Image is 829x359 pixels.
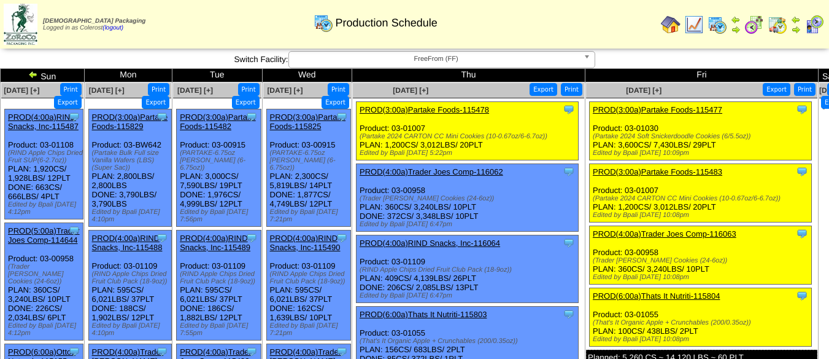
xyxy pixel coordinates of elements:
div: (RIND Apple Chips Dried Fruit Club Pack (18-9oz)) [360,266,578,274]
img: calendarprod.gif [314,13,333,33]
div: Product: 03-01030 PLAN: 3,600CS / 7,430LBS / 29PLT [590,102,812,160]
div: Edited by Bpali [DATE] 4:12pm [8,322,83,337]
button: Export [763,83,790,96]
span: Production Schedule [336,17,438,30]
a: PROD(5:00a)Trader Joes Comp-114644 [8,226,80,245]
img: Tooltip [68,224,80,237]
a: [DATE] [+] [4,86,39,95]
button: Print [238,83,260,96]
img: Tooltip [796,227,808,240]
img: Tooltip [245,232,258,244]
td: Fri [585,69,819,82]
td: Wed [262,69,352,82]
img: Tooltip [156,345,168,358]
a: [DATE] [+] [89,86,125,95]
div: (Partake Bulk Full size Vanilla Wafers (LBS) (Super Sac)) [92,149,171,172]
div: Edited by Bpali [DATE] 7:21pm [270,208,351,223]
div: (RIND Apple Chips Dried Fruit Club Pack (18-9oz)) [270,270,351,285]
img: Tooltip [245,111,258,123]
button: Export [322,96,349,109]
div: Edited by Bpali [DATE] 10:08pm [593,274,811,281]
div: Edited by Bpali [DATE] 6:47pm [360,292,578,299]
div: (RIND Apple Chips Dried Fruit Club Pack (18-9oz)) [92,270,171,285]
img: Tooltip [336,345,348,358]
img: Tooltip [796,165,808,178]
img: arrowright.gif [731,25,741,34]
div: (Partake 2024 Soft Snickerdoodle Cookies (6/5.5oz)) [593,133,811,140]
div: Edited by Bpali [DATE] 10:08pm [593,336,811,343]
img: calendarprod.gif [708,15,727,34]
img: Tooltip [336,111,348,123]
a: PROD(3:00a)Partake Foods-115825 [270,112,346,131]
img: Tooltip [68,111,80,123]
div: Product: 03-00958 PLAN: 360CS / 3,240LBS / 10PLT DONE: 372CS / 3,348LBS / 10PLT [357,164,579,232]
img: calendarinout.gif [768,15,787,34]
div: (Partake 2024 CARTON CC Mini Cookies (10-0.67oz/6-6.7oz)) [360,133,578,140]
img: Tooltip [156,111,168,123]
td: Tue [172,69,262,82]
a: PROD(3:00a)Partake Foods-115478 [360,105,489,114]
div: (PARTAKE-6.75oz [PERSON_NAME] (6-6.75oz)) [270,149,351,172]
img: Tooltip [245,345,258,358]
button: Export [142,96,169,109]
td: Thu [352,69,585,82]
td: Mon [84,69,172,82]
span: [DEMOGRAPHIC_DATA] Packaging [43,18,145,25]
div: Product: 03-01109 PLAN: 595CS / 6,021LBS / 37PLT DONE: 186CS / 1,882LBS / 12PLT [177,231,261,341]
a: PROD(4:00a)RIND Snacks, Inc-115489 [180,234,250,252]
div: (Trader [PERSON_NAME] Cookies (24-6oz)) [593,257,811,264]
div: (RIND Apple Chips Dried Fruit SUP(6-2.7oz)) [8,149,83,164]
button: Export [232,96,260,109]
button: Print [794,83,816,96]
a: PROD(3:00a)Partake Foods-115483 [593,167,722,176]
span: FreeFrom (FF) [294,52,579,66]
div: Edited by Bpali [DATE] 7:55pm [180,322,261,337]
div: Edited by Bpali [DATE] 7:56pm [180,208,261,223]
a: PROD(4:00a)RIND Snacks, Inc-115487 [8,112,79,131]
div: Product: 03-01007 PLAN: 1,200CS / 3,012LBS / 20PLT [357,102,579,160]
a: PROD(3:00a)Partake Foods-115482 [180,112,256,131]
div: Product: 03-01007 PLAN: 1,200CS / 3,012LBS / 20PLT [590,164,812,223]
div: (That's It Organic Apple + Crunchables (200/0.35oz)) [593,319,811,326]
button: Export [54,96,82,109]
span: Logged in as Colerost [43,18,145,31]
div: Product: 03-00915 PLAN: 3,000CS / 7,590LBS / 19PLT DONE: 1,976CS / 4,999LBS / 12PLT [177,109,261,227]
button: Print [328,83,349,96]
div: Product: 03-00958 PLAN: 360CS / 3,240LBS / 10PLT [590,226,812,285]
div: (RIND Apple Chips Dried Fruit Club Pack (18-9oz)) [180,270,261,285]
div: Edited by Bpali [DATE] 5:22pm [360,149,578,157]
div: Edited by Bpali [DATE] 4:12pm [8,201,83,216]
img: Tooltip [68,345,80,358]
img: arrowright.gif [791,25,801,34]
img: calendarcustomer.gif [804,15,824,34]
div: Edited by Bpali [DATE] 7:21pm [270,322,351,337]
div: Edited by Bpali [DATE] 10:08pm [593,211,811,219]
div: (That's It Organic Apple + Crunchables (200/0.35oz)) [360,337,578,345]
img: Tooltip [563,237,575,249]
a: [DATE] [+] [393,86,428,95]
img: home.gif [661,15,681,34]
a: PROD(6:00a)Thats It Nutriti-115804 [593,291,720,301]
a: [DATE] [+] [267,86,303,95]
img: arrowleft.gif [791,15,801,25]
div: Product: 03-00915 PLAN: 2,300CS / 5,819LBS / 14PLT DONE: 1,877CS / 4,749LBS / 12PLT [266,109,351,227]
button: Print [60,83,82,96]
div: Product: 03-01109 PLAN: 409CS / 4,139LBS / 26PLT DONE: 206CS / 2,085LBS / 13PLT [357,235,579,303]
div: Edited by Bpali [DATE] 4:10pm [92,208,171,223]
a: PROD(4:00a)RIND Snacks, Inc-116064 [360,239,500,248]
div: (Trader [PERSON_NAME] Cookies (24-6oz)) [360,195,578,202]
img: Tooltip [563,165,575,178]
img: Tooltip [156,232,168,244]
a: PROD(4:00a)RIND Snacks, Inc-115488 [92,234,163,252]
div: (Trader [PERSON_NAME] Cookies (24-6oz)) [8,263,83,285]
div: Product: 03-01055 PLAN: 100CS / 438LBS / 2PLT [590,288,812,347]
img: line_graph.gif [684,15,704,34]
div: Edited by Bpali [DATE] 4:10pm [92,322,171,337]
a: [DATE] [+] [626,86,661,95]
div: Product: 03-01109 PLAN: 595CS / 6,021LBS / 37PLT DONE: 162CS / 1,639LBS / 10PLT [266,231,351,341]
